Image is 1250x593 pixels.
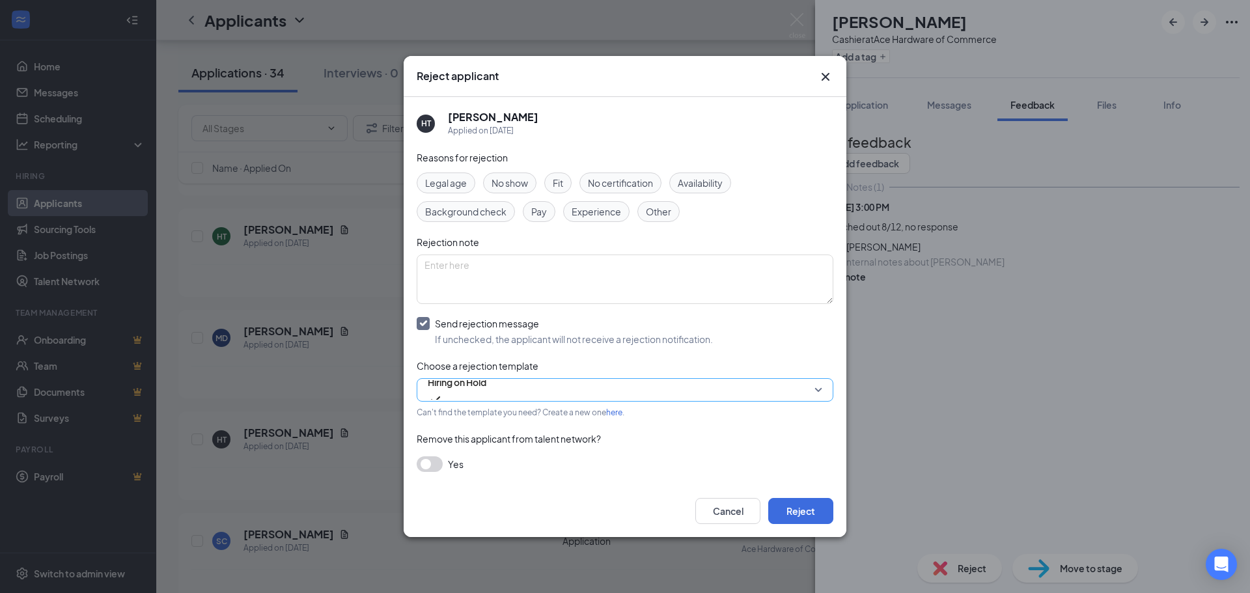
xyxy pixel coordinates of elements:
button: Close [818,69,833,85]
h3: Reject applicant [417,69,499,83]
span: No certification [588,176,653,190]
span: Remove this applicant from talent network? [417,433,601,445]
span: Yes [448,456,464,472]
span: Experience [572,204,621,219]
svg: Checkmark [428,392,443,407]
span: Pay [531,204,547,219]
svg: Cross [818,69,833,85]
a: here [606,407,622,417]
span: Legal age [425,176,467,190]
h5: [PERSON_NAME] [448,110,538,124]
button: Reject [768,498,833,524]
span: Reasons for rejection [417,152,508,163]
span: No show [492,176,528,190]
span: Choose a rejection template [417,360,538,372]
span: Fit [553,176,563,190]
span: Can't find the template you need? Create a new one . [417,407,624,417]
span: Rejection note [417,236,479,248]
div: Applied on [DATE] [448,124,538,137]
div: HT [421,118,431,129]
button: Cancel [695,498,760,524]
span: Hiring on Hold [428,372,486,392]
span: Other [646,204,671,219]
div: Open Intercom Messenger [1206,549,1237,580]
span: Background check [425,204,507,219]
span: Availability [678,176,723,190]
